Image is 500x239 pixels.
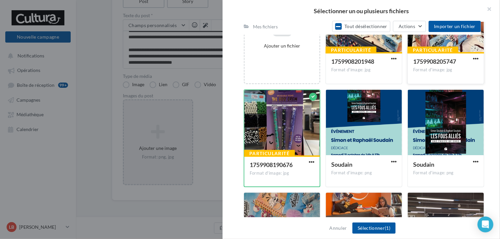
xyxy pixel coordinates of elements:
[413,170,479,176] div: Format d'image: png
[478,217,493,232] div: Open Intercom Messenger
[233,8,489,14] h2: Sélectionner un ou plusieurs fichiers
[250,161,293,168] span: 1759908190676
[247,43,317,49] div: Ajouter un fichier
[399,23,415,29] span: Actions
[332,21,390,32] button: Tout désélectionner
[250,170,314,176] div: Format d'image: jpg
[408,47,458,54] div: Particularité
[331,170,397,176] div: Format d'image: png
[393,21,426,32] button: Actions
[434,23,476,29] span: Importer un fichier
[352,222,396,234] button: Sélectionner(1)
[413,67,479,73] div: Format d'image: jpg
[331,67,397,73] div: Format d'image: jpg
[429,21,481,32] button: Importer un fichier
[244,150,295,157] div: Particularité
[326,47,376,54] div: Particularité
[253,23,278,30] div: Mes fichiers
[413,58,456,65] span: 1759908205747
[331,161,352,168] span: Soudain
[385,225,390,231] span: (1)
[327,224,350,232] button: Annuler
[331,58,374,65] span: 1759908201948
[413,161,434,168] span: Soudain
